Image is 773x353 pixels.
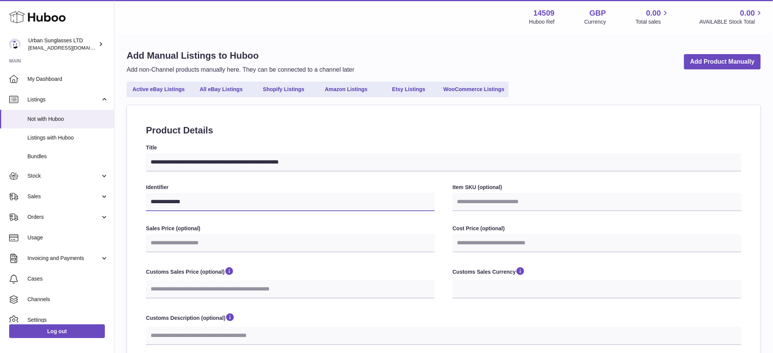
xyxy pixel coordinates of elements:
span: Channels [27,296,108,303]
label: Customs Sales Price (optional) [146,266,435,278]
label: Sales Price (optional) [146,225,435,232]
span: Cases [27,275,108,282]
p: Add non-Channel products manually here. They can be connected to a channel later [127,66,354,74]
strong: GBP [590,8,606,18]
h1: Add Manual Listings to Huboo [127,50,354,62]
span: My Dashboard [27,75,108,83]
label: Customs Description (optional) [146,312,741,324]
label: Cost Price (optional) [453,225,741,232]
h2: Product Details [146,124,741,136]
label: Identifier [146,184,435,191]
span: Listings with Huboo [27,134,108,141]
span: [EMAIL_ADDRESS][DOMAIN_NAME] [28,45,112,51]
div: Huboo Ref [529,18,555,26]
a: 0.00 Total sales [636,8,670,26]
div: Urban Sunglasses LTD [28,37,97,51]
label: Customs Sales Currency [453,266,741,278]
span: Bundles [27,153,108,160]
a: Etsy Listings [378,83,439,96]
label: Item SKU (optional) [453,184,741,191]
strong: 14509 [534,8,555,18]
a: Active eBay Listings [128,83,189,96]
span: Listings [27,96,100,103]
img: info@urbansunglasses.co.uk [9,39,21,50]
a: Log out [9,324,105,338]
span: 0.00 [740,8,755,18]
span: 0.00 [646,8,661,18]
span: Not with Huboo [27,116,108,123]
span: AVAILABLE Stock Total [699,18,764,26]
span: Orders [27,213,100,221]
label: Title [146,144,741,151]
span: Settings [27,316,108,324]
span: Invoicing and Payments [27,255,100,262]
a: Shopify Listings [253,83,314,96]
a: Amazon Listings [316,83,377,96]
span: Usage [27,234,108,241]
a: WooCommerce Listings [441,83,507,96]
a: Add Product Manually [684,54,761,70]
div: Currency [585,18,606,26]
span: Total sales [636,18,670,26]
a: All eBay Listings [191,83,252,96]
span: Stock [27,172,100,180]
a: 0.00 AVAILABLE Stock Total [699,8,764,26]
span: Sales [27,193,100,200]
